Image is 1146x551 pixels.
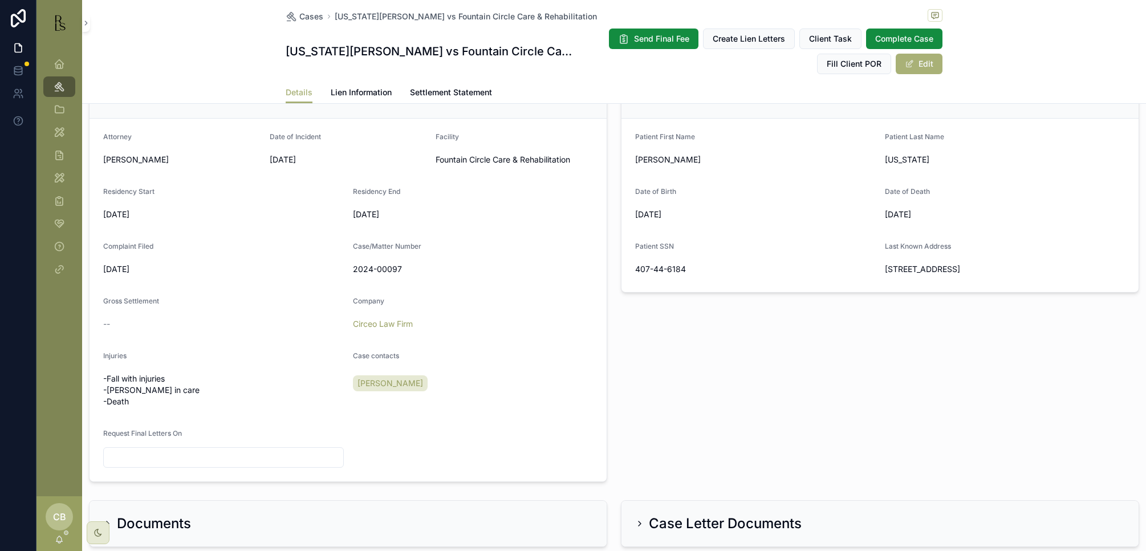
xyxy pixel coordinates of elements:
[353,264,594,275] span: 2024-00097
[713,33,785,44] span: Create Lien Letters
[609,29,698,49] button: Send Final Fee
[270,132,321,141] span: Date of Incident
[635,264,876,275] span: 407-44-6184
[286,43,575,59] h1: [US_STATE][PERSON_NAME] vs Fountain Circle Care & Rehabilitation
[357,378,423,389] span: [PERSON_NAME]
[103,264,344,275] span: [DATE]
[103,351,127,360] span: Injuries
[335,11,597,22] a: [US_STATE][PERSON_NAME] vs Fountain Circle Care & Rehabilitation
[885,242,951,250] span: Last Known Address
[353,375,428,391] a: [PERSON_NAME]
[331,87,392,98] span: Lien Information
[436,154,593,165] span: Fountain Circle Care & Rehabilitation
[353,242,421,250] span: Case/Matter Number
[270,154,427,165] span: [DATE]
[53,510,66,524] span: CB
[353,187,400,196] span: Residency End
[117,514,191,533] h2: Documents
[885,187,930,196] span: Date of Death
[103,297,159,305] span: Gross Settlement
[103,187,155,196] span: Residency Start
[885,154,1125,165] span: [US_STATE]
[103,429,182,437] span: Request Final Letters On
[353,318,413,330] a: Circeo Law Firm
[103,132,132,141] span: Attorney
[299,11,323,22] span: Cases
[410,82,492,105] a: Settlement Statement
[827,58,881,70] span: Fill Client POR
[809,33,852,44] span: Client Task
[436,132,459,141] span: Facility
[103,154,261,165] span: [PERSON_NAME]
[703,29,795,49] button: Create Lien Letters
[635,154,876,165] span: [PERSON_NAME]
[50,14,68,32] img: App logo
[103,373,344,407] span: -Fall with injuries -[PERSON_NAME] in care -Death
[875,33,933,44] span: Complete Case
[635,132,695,141] span: Patient First Name
[286,82,312,104] a: Details
[635,242,674,250] span: Patient SSN
[866,29,942,49] button: Complete Case
[634,33,689,44] span: Send Final Fee
[353,351,399,360] span: Case contacts
[36,46,82,294] div: scrollable content
[410,87,492,98] span: Settlement Statement
[103,209,344,220] span: [DATE]
[799,29,861,49] button: Client Task
[353,209,594,220] span: [DATE]
[353,297,384,305] span: Company
[286,11,323,22] a: Cases
[885,264,1125,275] span: [STREET_ADDRESS]
[286,87,312,98] span: Details
[635,187,676,196] span: Date of Birth
[103,242,153,250] span: Complaint Filed
[817,54,891,74] button: Fill Client POR
[103,318,110,330] span: --
[885,132,944,141] span: Patient Last Name
[896,54,942,74] button: Edit
[885,209,1125,220] span: [DATE]
[649,514,802,533] h2: Case Letter Documents
[635,209,876,220] span: [DATE]
[331,82,392,105] a: Lien Information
